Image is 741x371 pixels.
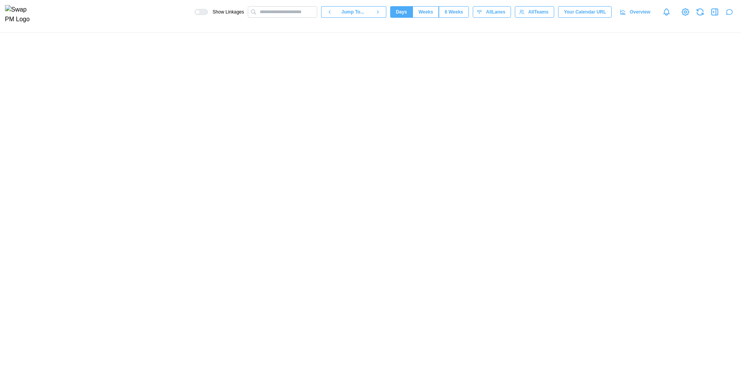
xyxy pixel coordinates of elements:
button: Open project assistant [724,7,735,17]
span: 6 Weeks [445,7,463,17]
a: Overview [616,6,656,18]
span: All Teams [528,7,548,17]
button: Days [390,6,413,18]
a: View Project [680,7,691,17]
button: 6 Weeks [439,6,469,18]
button: AllTeams [515,6,554,18]
button: Jump To... [338,6,369,18]
span: Weeks [418,7,433,17]
button: AllLanes [473,6,511,18]
img: Swap PM Logo [5,5,36,24]
span: Jump To... [342,7,364,17]
button: Weeks [413,6,439,18]
button: Your Calendar URL [558,6,612,18]
span: Show Linkages [208,9,244,15]
button: Open Drawer [709,7,720,17]
span: Your Calendar URL [564,7,606,17]
span: All Lanes [486,7,505,17]
span: Overview [630,7,650,17]
a: Notifications [660,5,673,19]
span: Days [396,7,407,17]
button: Refresh Grid [695,7,705,17]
